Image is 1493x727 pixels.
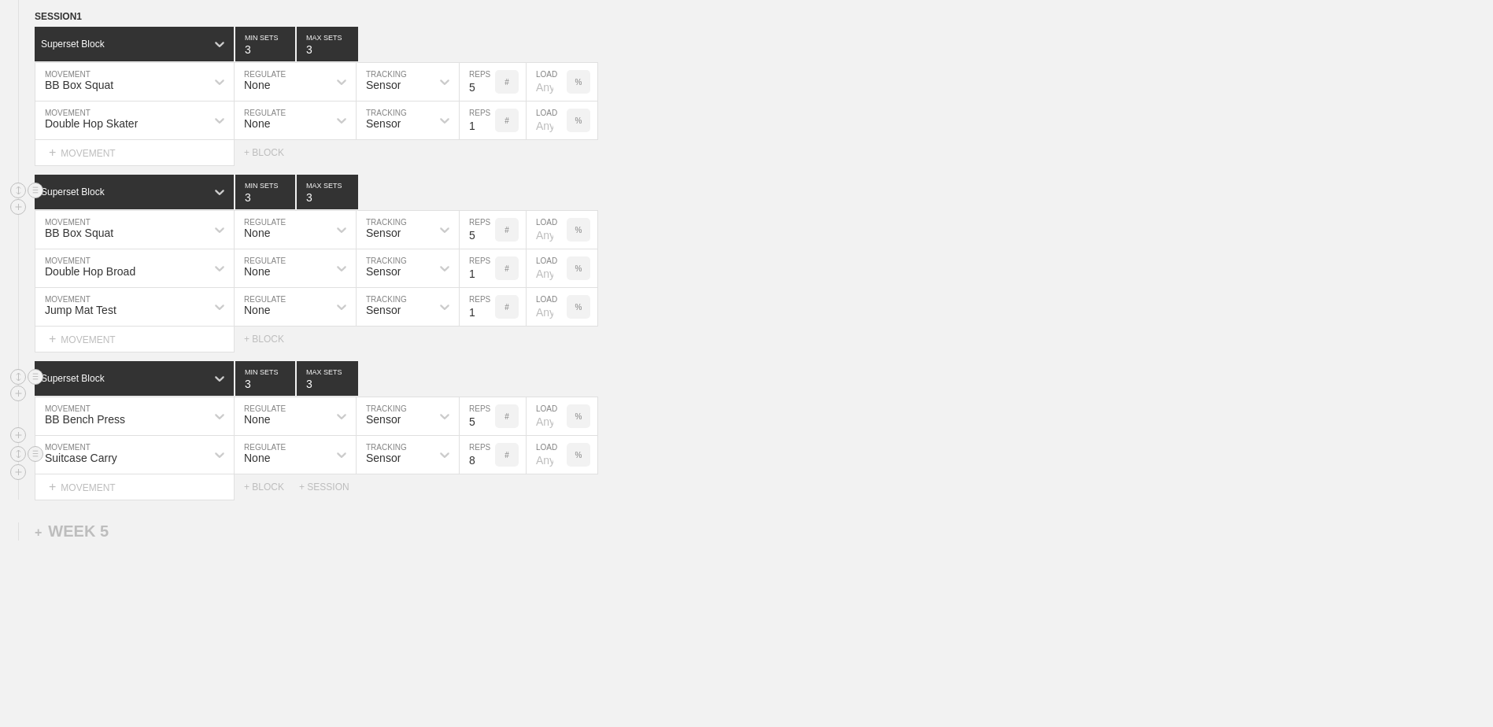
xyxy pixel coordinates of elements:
div: BB Box Squat [45,227,113,239]
span: SESSION 1 [35,11,82,22]
div: Sensor [366,413,401,426]
span: + [49,480,56,493]
p: % [575,412,582,421]
p: # [504,303,509,312]
input: Any [527,288,567,326]
p: % [575,116,582,125]
p: % [575,78,582,87]
input: Any [527,397,567,435]
p: % [575,226,582,234]
div: + BLOCK [244,334,299,345]
div: Superset Block [41,186,105,197]
div: None [244,79,270,91]
div: Double Hop Skater [45,117,138,130]
div: Sensor [366,79,401,91]
p: % [575,303,582,312]
div: MOVEMENT [35,140,235,166]
p: # [504,116,509,125]
p: # [504,451,509,459]
div: None [244,452,270,464]
div: Jump Mat Test [45,304,116,316]
input: Any [527,249,567,287]
div: MOVEMENT [35,474,235,500]
p: % [575,451,582,459]
div: Suitcase Carry [45,452,117,464]
input: None [297,361,358,396]
p: # [504,226,509,234]
div: + BLOCK [244,482,299,493]
div: Sensor [366,227,401,239]
div: Sensor [366,452,401,464]
div: Sensor [366,304,401,316]
iframe: Chat Widget [1414,651,1493,727]
div: WEEK 5 [35,522,109,541]
input: Any [527,63,567,101]
input: None [297,27,358,61]
div: Superset Block [41,373,105,384]
div: Sensor [366,265,401,278]
p: # [504,412,509,421]
div: Superset Block [41,39,105,50]
div: None [244,304,270,316]
input: Any [527,211,567,249]
div: None [244,413,270,426]
span: + [35,526,42,539]
div: + SESSION [299,482,362,493]
div: BB Bench Press [45,413,125,426]
div: None [244,117,270,130]
div: + BLOCK [244,147,299,158]
p: % [575,264,582,273]
p: # [504,264,509,273]
div: None [244,265,270,278]
input: None [297,175,358,209]
div: Double Hop Broad [45,265,135,278]
p: # [504,78,509,87]
div: Sensor [366,117,401,130]
div: MOVEMENT [35,327,235,352]
input: Any [527,436,567,474]
div: BB Box Squat [45,79,113,91]
span: + [49,332,56,345]
div: None [244,227,270,239]
input: Any [527,101,567,139]
span: + [49,146,56,159]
